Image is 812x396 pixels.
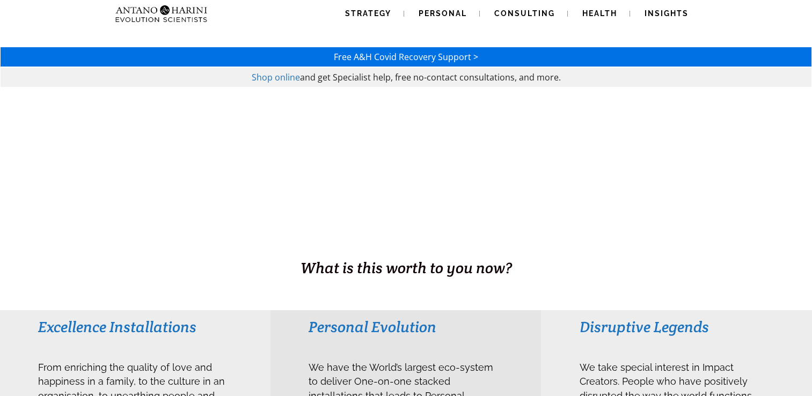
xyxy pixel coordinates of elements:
[300,71,561,83] span: and get Specialist help, free no-contact consultations, and more.
[419,9,467,18] span: Personal
[345,9,391,18] span: Strategy
[494,9,555,18] span: Consulting
[252,71,300,83] a: Shop online
[38,317,232,336] h3: Excellence Installations
[580,317,773,336] h3: Disruptive Legends
[309,317,502,336] h3: Personal Evolution
[301,258,512,277] span: What is this worth to you now?
[1,234,811,257] h1: BUSINESS. HEALTH. Family. Legacy
[645,9,689,18] span: Insights
[582,9,617,18] span: Health
[334,51,478,63] a: Free A&H Covid Recovery Support >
